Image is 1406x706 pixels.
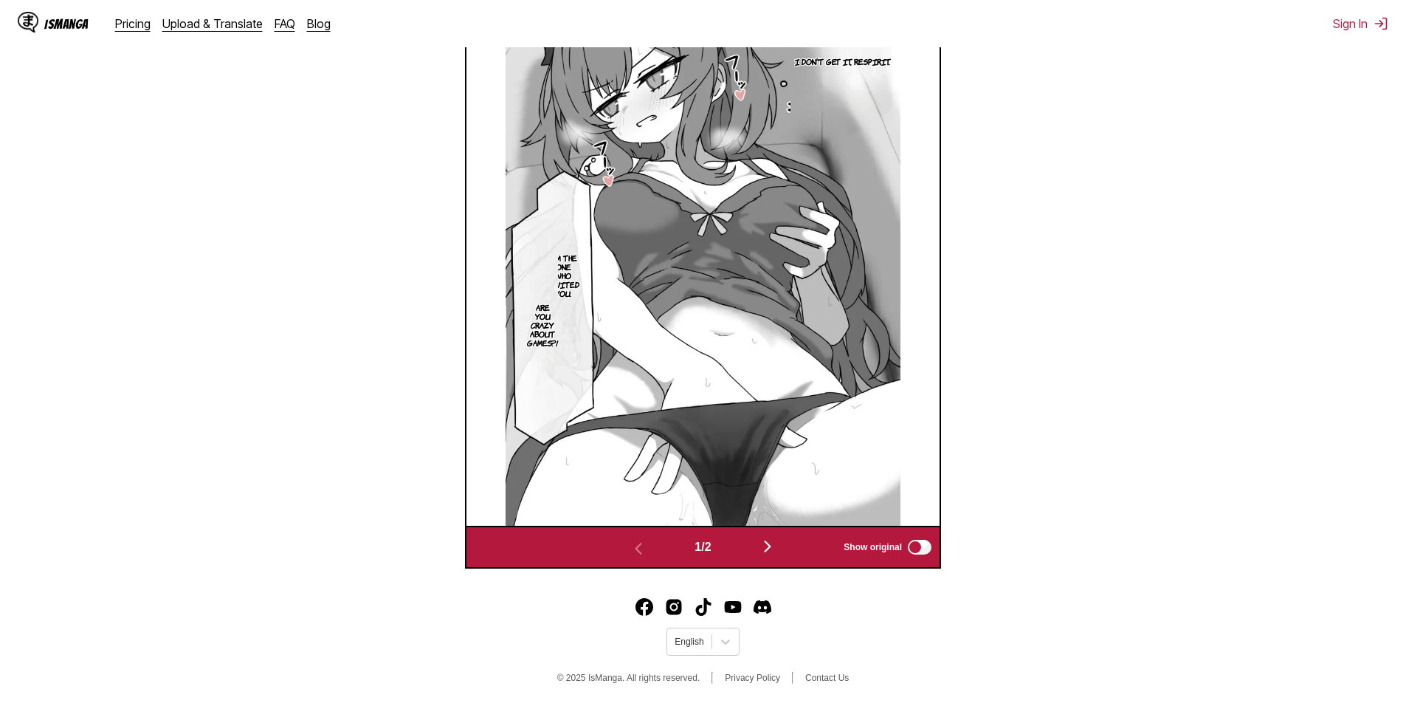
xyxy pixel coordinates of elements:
a: Facebook [635,598,653,616]
a: IsManga LogoIsManga [18,12,115,35]
img: IsManga Logo [18,12,38,32]
a: Privacy Policy [725,673,780,683]
button: Sign In [1333,16,1388,31]
input: Show original [908,540,931,555]
img: IsManga YouTube [724,598,742,616]
a: Contact Us [805,673,849,683]
a: Instagram [665,598,683,616]
a: Youtube [724,598,742,616]
p: I don't get it, respirit. [792,54,893,69]
span: Show original [844,542,902,552]
span: © 2025 IsManga. All rights reserved. [557,673,700,683]
a: Pricing [115,16,151,31]
span: 1 / 2 [695,541,711,554]
a: Discord [754,598,771,616]
p: Are you crazy about games?! [524,300,561,350]
img: IsManga TikTok [695,598,712,616]
img: Next page [759,538,776,555]
p: I'm the one who invited you. [544,250,582,301]
a: Upload & Translate [162,16,263,31]
img: Sign out [1374,16,1388,31]
input: Select language [675,637,677,647]
img: IsManga Facebook [635,598,653,616]
img: IsManga Instagram [665,598,683,616]
div: IsManga [44,17,89,31]
a: TikTok [695,598,712,616]
img: Previous page [630,540,647,558]
img: IsManga Discord [754,598,771,616]
a: FAQ [275,16,295,31]
a: Blog [307,16,331,31]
